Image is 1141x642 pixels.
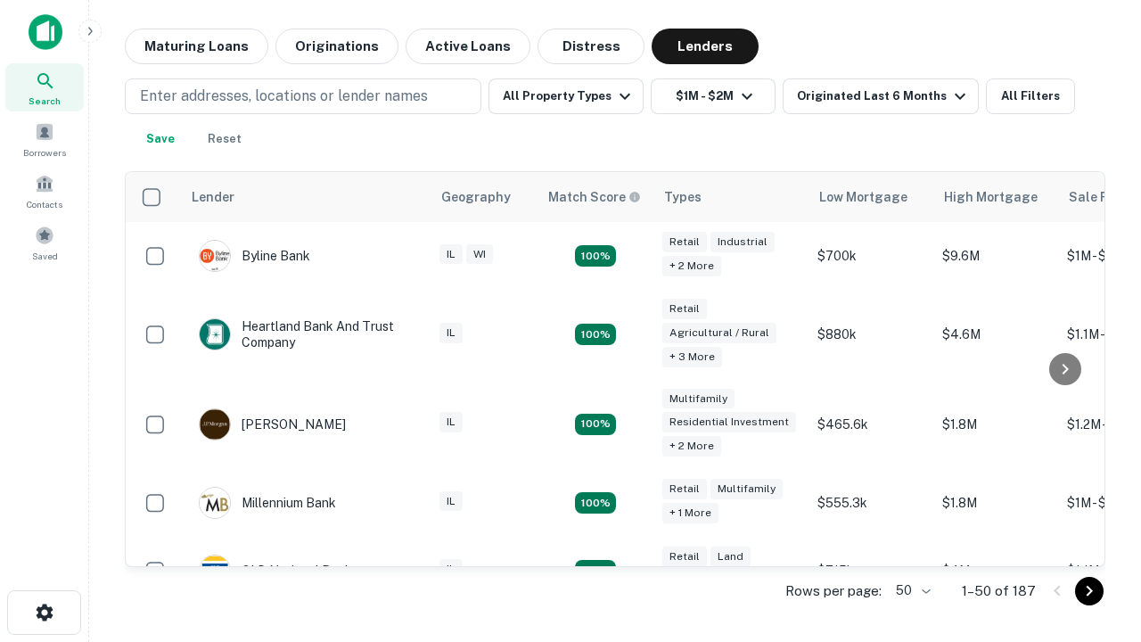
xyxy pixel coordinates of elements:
a: Saved [5,218,84,267]
th: Capitalize uses an advanced AI algorithm to match your search with the best lender. The match sco... [538,172,653,222]
div: 50 [889,578,933,604]
th: Lender [181,172,431,222]
img: capitalize-icon.png [29,14,62,50]
span: Borrowers [23,145,66,160]
button: Originations [275,29,398,64]
span: Contacts [27,197,62,211]
div: Multifamily [662,389,735,409]
div: Matching Properties: 17, hasApolloMatch: undefined [575,324,616,345]
div: Agricultural / Rural [662,323,776,343]
th: Low Mortgage [809,172,933,222]
div: Matching Properties: 18, hasApolloMatch: undefined [575,560,616,581]
button: Active Loans [406,29,530,64]
a: Borrowers [5,115,84,163]
button: Reset [196,121,253,157]
td: $465.6k [809,380,933,470]
button: Originated Last 6 Months [783,78,979,114]
div: Matching Properties: 20, hasApolloMatch: undefined [575,245,616,267]
img: picture [200,488,230,518]
p: Enter addresses, locations or lender names [140,86,428,107]
div: + 2 more [662,256,721,276]
button: Lenders [652,29,759,64]
div: Matching Properties: 27, hasApolloMatch: undefined [575,414,616,435]
a: Search [5,63,84,111]
div: IL [439,412,463,432]
div: Lender [192,186,234,208]
div: High Mortgage [944,186,1038,208]
th: High Mortgage [933,172,1058,222]
div: + 3 more [662,347,722,367]
div: Low Mortgage [819,186,907,208]
div: Retail [662,547,707,567]
div: Retail [662,299,707,319]
span: Saved [32,249,58,263]
div: Byline Bank [199,240,310,272]
div: Land [710,547,751,567]
td: $1.8M [933,380,1058,470]
td: $1.8M [933,469,1058,537]
div: IL [439,323,463,343]
h6: Match Score [548,187,637,207]
div: OLD National Bank [199,555,352,587]
button: Go to next page [1075,577,1104,605]
div: Geography [441,186,511,208]
div: IL [439,559,463,580]
button: Maturing Loans [125,29,268,64]
p: Rows per page: [785,580,882,602]
span: Search [29,94,61,108]
img: picture [200,409,230,440]
div: Millennium Bank [199,487,336,519]
a: Contacts [5,167,84,215]
td: $4.6M [933,290,1058,380]
div: IL [439,244,463,265]
div: Matching Properties: 16, hasApolloMatch: undefined [575,492,616,514]
div: Residential Investment [662,412,796,432]
p: 1–50 of 187 [962,580,1036,602]
div: Types [664,186,702,208]
div: Capitalize uses an advanced AI algorithm to match your search with the best lender. The match sco... [548,187,641,207]
iframe: Chat Widget [1052,499,1141,585]
div: Industrial [710,232,775,252]
button: Enter addresses, locations or lender names [125,78,481,114]
div: Retail [662,479,707,499]
button: $1M - $2M [651,78,776,114]
div: Multifamily [710,479,783,499]
div: Heartland Bank And Trust Company [199,318,413,350]
button: Save your search to get updates of matches that match your search criteria. [132,121,189,157]
div: [PERSON_NAME] [199,408,346,440]
td: $4M [933,537,1058,605]
td: $700k [809,222,933,290]
img: picture [200,319,230,350]
div: Originated Last 6 Months [797,86,971,107]
div: + 1 more [662,503,718,523]
div: WI [466,244,493,265]
button: Distress [538,29,644,64]
button: All Property Types [488,78,644,114]
td: $715k [809,537,933,605]
td: $555.3k [809,469,933,537]
th: Geography [431,172,538,222]
img: picture [200,241,230,271]
div: IL [439,491,463,512]
div: Retail [662,232,707,252]
div: + 2 more [662,436,721,457]
th: Types [653,172,809,222]
td: $9.6M [933,222,1058,290]
td: $880k [809,290,933,380]
button: All Filters [986,78,1075,114]
img: picture [200,556,230,586]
